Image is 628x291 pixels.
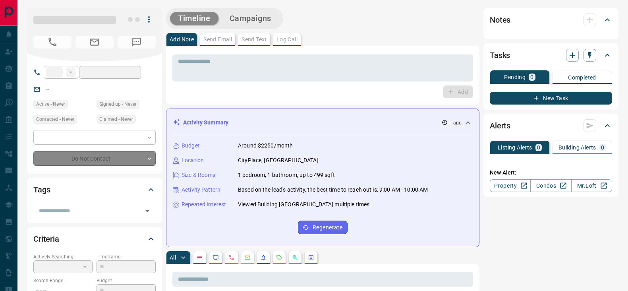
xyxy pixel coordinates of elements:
[182,200,226,209] p: Repeated Interest
[238,142,293,150] p: Around $2250/month
[97,253,156,260] p: Timeframe:
[490,116,612,135] div: Alerts
[490,46,612,65] div: Tasks
[33,183,50,196] h2: Tags
[276,254,282,261] svg: Requests
[33,253,93,260] p: Actively Searching:
[238,200,369,209] p: Viewed Building [GEOGRAPHIC_DATA] multiple times
[33,36,71,48] span: No Number
[170,255,176,260] p: All
[99,100,137,108] span: Signed up - Never
[558,145,596,150] p: Building Alerts
[197,254,203,261] svg: Notes
[308,254,314,261] svg: Agent Actions
[36,100,65,108] span: Active - Never
[238,171,335,179] p: 1 bedroom, 1 bathroom, up to 499 sqft
[182,186,220,194] p: Activity Pattern
[46,86,49,92] a: --
[170,37,194,42] p: Add Note
[530,179,571,192] a: Condos
[182,156,204,165] p: Location
[490,179,531,192] a: Property
[530,74,533,80] p: 0
[228,254,235,261] svg: Calls
[173,115,473,130] div: Activity Summary-- ago
[238,156,319,165] p: CityPlace, [GEOGRAPHIC_DATA]
[182,142,200,150] p: Budget
[537,145,540,150] p: 0
[504,74,526,80] p: Pending
[490,49,510,62] h2: Tasks
[298,221,348,234] button: Regenerate
[571,179,612,192] a: Mr.Loft
[601,145,604,150] p: 0
[213,254,219,261] svg: Lead Browsing Activity
[490,119,510,132] h2: Alerts
[99,115,133,123] span: Claimed - Never
[97,277,156,284] p: Budget:
[118,36,156,48] span: No Number
[490,92,612,105] button: New Task
[33,180,156,199] div: Tags
[568,75,596,80] p: Completed
[183,118,228,127] p: Activity Summary
[490,10,612,29] div: Notes
[182,171,216,179] p: Size & Rooms
[292,254,298,261] svg: Opportunities
[490,169,612,177] p: New Alert:
[238,186,428,194] p: Based on the lead's activity, the best time to reach out is: 9:00 AM - 10:00 AM
[449,119,462,126] p: -- ago
[33,233,59,245] h2: Criteria
[244,254,251,261] svg: Emails
[36,115,74,123] span: Contacted - Never
[33,151,156,166] div: Do Not Contact
[142,206,153,217] button: Open
[75,36,114,48] span: No Email
[498,145,532,150] p: Listing Alerts
[490,14,510,26] h2: Notes
[33,229,156,248] div: Criteria
[222,12,279,25] button: Campaigns
[33,277,93,284] p: Search Range:
[260,254,267,261] svg: Listing Alerts
[170,12,218,25] button: Timeline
